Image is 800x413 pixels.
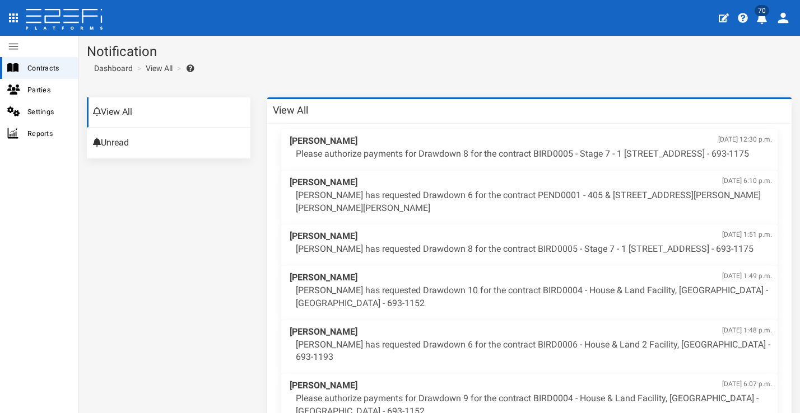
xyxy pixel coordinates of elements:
[87,97,250,128] a: View All
[290,135,772,148] span: [PERSON_NAME]
[281,171,778,225] a: [PERSON_NAME][DATE] 6:10 p.m. [PERSON_NAME] has requested Drawdown 6 for the contract PEND0001 - ...
[281,129,778,171] a: [PERSON_NAME][DATE] 12:30 p.m. Please authorize payments for Drawdown 8 for the contract BIRD0005...
[146,63,173,74] a: View All
[27,62,69,74] span: Contracts
[281,320,778,374] a: [PERSON_NAME][DATE] 1:48 p.m. [PERSON_NAME] has requested Drawdown 6 for the contract BIRD0006 - ...
[290,230,772,243] span: [PERSON_NAME]
[296,243,772,256] p: [PERSON_NAME] has requested Drawdown 8 for the contract BIRD0005 - Stage 7 - 1 [STREET_ADDRESS] -...
[296,339,772,364] p: [PERSON_NAME] has requested Drawdown 6 for the contract BIRD0006 - House & Land 2 Facility, [GEOG...
[296,284,772,310] p: [PERSON_NAME] has requested Drawdown 10 for the contract BIRD0004 - House & Land Facility, [GEOGR...
[90,64,133,73] span: Dashboard
[27,127,69,140] span: Reports
[722,326,772,335] span: [DATE] 1:48 p.m.
[722,230,772,240] span: [DATE] 1:51 p.m.
[87,128,250,158] a: Unread
[722,271,772,281] span: [DATE] 1:49 p.m.
[90,63,133,74] a: Dashboard
[273,105,308,115] h3: View All
[290,271,772,284] span: [PERSON_NAME]
[722,379,772,389] span: [DATE] 6:07 p.m.
[290,326,772,339] span: [PERSON_NAME]
[281,224,778,266] a: [PERSON_NAME][DATE] 1:51 p.m. [PERSON_NAME] has requested Drawdown 8 for the contract BIRD0005 - ...
[296,148,772,161] p: Please authorize payments for Drawdown 8 for the contract BIRD0005 - Stage 7 - 1 [STREET_ADDRESS]...
[718,135,772,144] span: [DATE] 12:30 p.m.
[281,266,778,320] a: [PERSON_NAME][DATE] 1:49 p.m. [PERSON_NAME] has requested Drawdown 10 for the contract BIRD0004 -...
[290,176,772,189] span: [PERSON_NAME]
[27,83,69,96] span: Parties
[290,379,772,392] span: [PERSON_NAME]
[87,44,792,59] h1: Notification
[296,189,772,215] p: [PERSON_NAME] has requested Drawdown 6 for the contract PEND0001 - 405 & [STREET_ADDRESS][PERSON_...
[27,105,69,118] span: Settings
[722,176,772,186] span: [DATE] 6:10 p.m.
